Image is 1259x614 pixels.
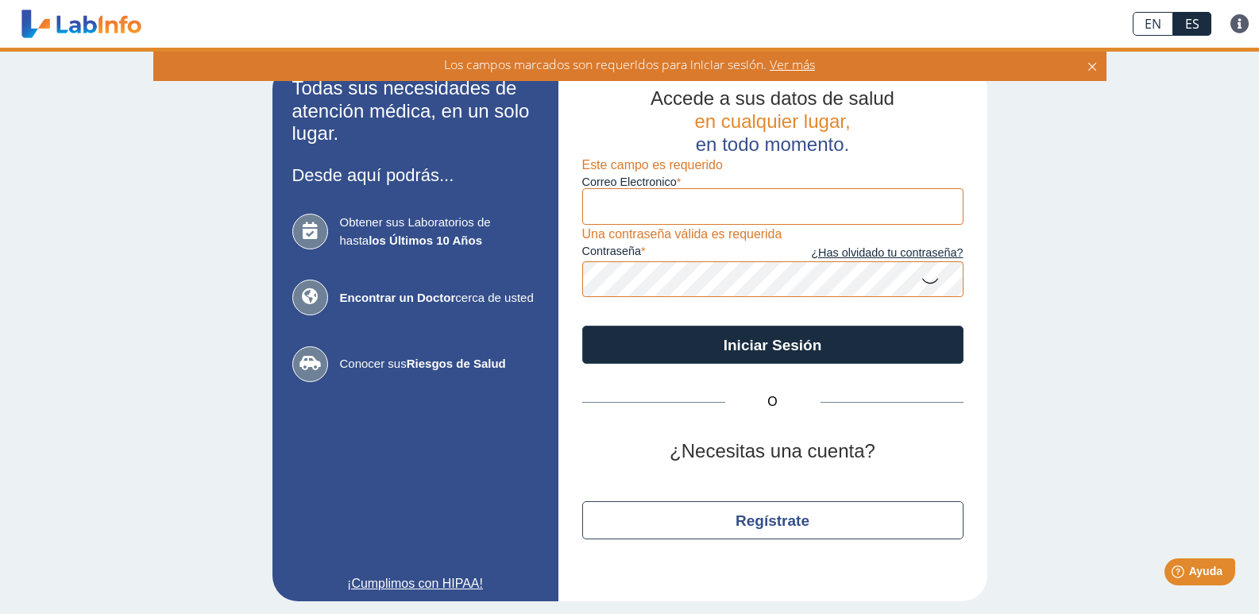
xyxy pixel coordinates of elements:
button: Regístrate [582,501,964,539]
span: en cualquier lugar, [694,110,850,132]
h2: Todas sus necesidades de atención médica, en un solo lugar. [292,77,539,145]
span: en todo momento. [696,133,849,155]
a: EN [1133,12,1173,36]
span: Los campos marcados son requeridos para iniciar sesión. [444,56,767,73]
iframe: Help widget launcher [1118,552,1242,597]
span: Una contraseña válida es requerida [582,227,782,241]
b: Encontrar un Doctor [340,291,456,304]
span: Conocer sus [340,355,539,373]
h3: Desde aquí podrás... [292,165,539,185]
span: Accede a sus datos de salud [651,87,894,109]
a: ¡Cumplimos con HIPAA! [292,574,539,593]
b: los Últimos 10 Años [369,234,482,247]
span: O [725,392,821,411]
span: Ver más [767,56,815,73]
button: Iniciar Sesión [582,326,964,364]
span: Este campo es requerido [582,158,723,172]
label: Correo Electronico [582,176,964,188]
span: Obtener sus Laboratorios de hasta [340,214,539,249]
a: ¿Has olvidado tu contraseña? [773,245,964,262]
b: Riesgos de Salud [407,357,506,370]
span: cerca de usted [340,289,539,307]
label: contraseña [582,245,773,262]
h2: ¿Necesitas una cuenta? [582,440,964,463]
a: ES [1173,12,1211,36]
